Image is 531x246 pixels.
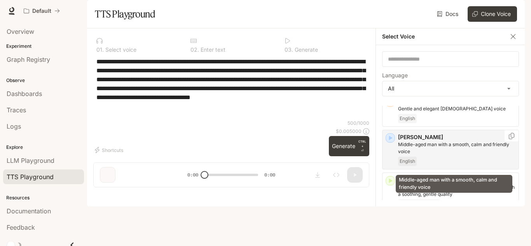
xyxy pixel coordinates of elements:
[383,81,519,96] div: All
[398,114,417,123] span: English
[329,136,369,156] button: GenerateCTRL +⏎
[398,157,417,166] span: English
[32,8,51,14] p: Default
[358,139,366,148] p: CTRL +
[398,105,515,112] p: Gentle and elegant female voice
[358,139,366,153] p: ⏎
[190,47,199,52] p: 0 2 .
[382,73,408,78] p: Language
[96,47,104,52] p: 0 1 .
[398,141,515,155] p: Middle-aged man with a smooth, calm and friendly voice
[293,47,318,52] p: Generate
[20,3,63,19] button: All workspaces
[398,133,515,141] p: [PERSON_NAME]
[468,6,517,22] button: Clone Voice
[508,133,515,139] button: Copy Voice ID
[396,175,512,193] div: Middle-aged man with a smooth, calm and friendly voice
[93,144,126,156] button: Shortcuts
[104,47,136,52] p: Select voice
[398,199,440,209] span: Spanish (Español)
[199,47,225,52] p: Enter text
[95,6,155,22] h1: TTS Playground
[435,6,461,22] a: Docs
[285,47,293,52] p: 0 3 .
